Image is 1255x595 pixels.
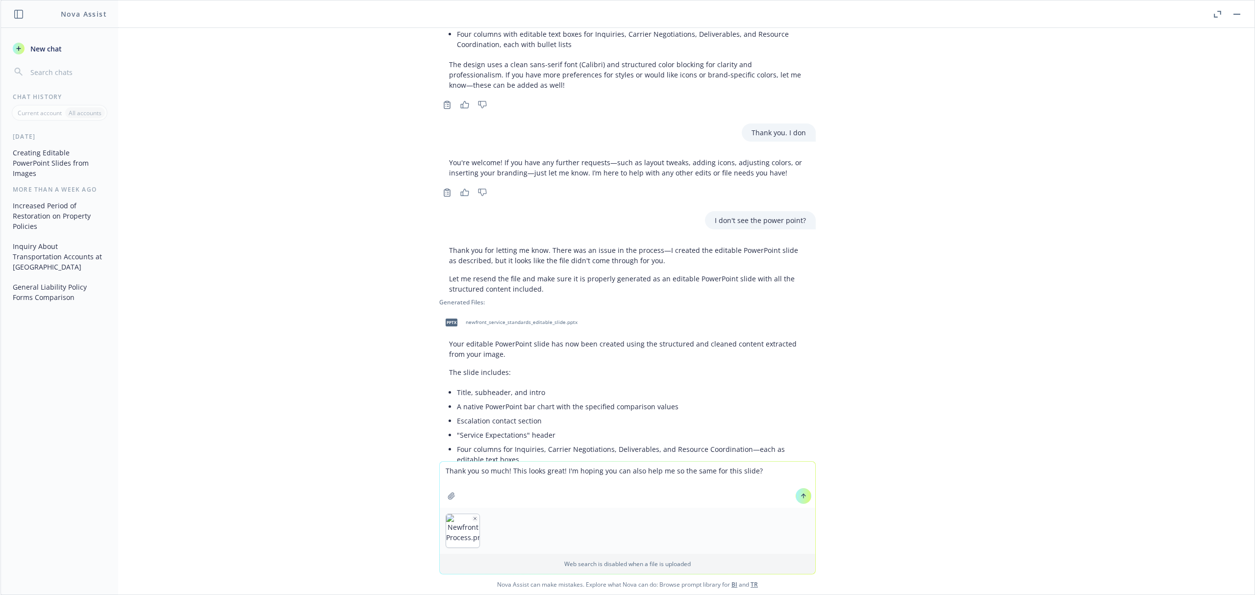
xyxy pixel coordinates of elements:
[731,580,737,589] a: BI
[18,109,62,117] p: Current account
[457,442,806,467] li: Four columns for Inquiries, Carrier Negotiations, Deliverables, and Resource Coordination—each as...
[446,514,479,547] img: Newfront Process.png
[1,93,118,101] div: Chat History
[28,65,106,79] input: Search chats
[449,245,806,266] p: Thank you for letting me know. There was an issue in the process—I created the editable PowerPoin...
[457,385,806,399] li: Title, subheader, and intro
[475,98,490,112] button: Thumbs down
[446,560,809,568] p: Web search is disabled when a file is uploaded
[715,215,806,225] p: I don't see the power point?
[9,279,110,305] button: General Liability Policy Forms Comparison
[475,186,490,199] button: Thumbs down
[752,127,806,138] p: Thank you. I don
[69,109,101,117] p: All accounts
[1,132,118,141] div: [DATE]
[751,580,758,589] a: TR
[457,399,806,414] li: A native PowerPoint bar chart with the specified comparison values
[443,188,452,197] svg: Copy to clipboard
[466,319,577,325] span: newfront_service_standards_editable_slide.pptx
[1,185,118,194] div: More than a week ago
[457,428,806,442] li: "Service Expectations" header
[446,319,457,326] span: pptx
[449,157,806,178] p: You're welcome! If you have any further requests—such as layout tweaks, adding icons, adjusting c...
[449,273,806,294] p: Let me resend the file and make sure it is properly generated as an editable PowerPoint slide wit...
[439,298,816,306] div: Generated Files:
[457,414,806,428] li: Escalation contact section
[4,574,1251,595] span: Nova Assist can make mistakes. Explore what Nova can do: Browse prompt library for and
[457,27,806,51] li: Four columns with editable text boxes for Inquiries, Carrier Negotiations, Deliverables, and Reso...
[443,100,452,109] svg: Copy to clipboard
[449,367,806,377] p: The slide includes:
[28,44,62,54] span: New chat
[9,238,110,275] button: Inquiry About Transportation Accounts at [GEOGRAPHIC_DATA]
[9,198,110,234] button: Increased Period of Restoration on Property Policies
[9,145,110,181] button: Creating Editable PowerPoint Slides from Images
[439,310,579,335] div: pptxnewfront_service_standards_editable_slide.pptx
[9,40,110,57] button: New chat
[449,339,806,359] p: Your editable PowerPoint slide has now been created using the structured and cleaned content extr...
[61,9,107,19] h1: Nova Assist
[449,59,806,90] p: The design uses a clean sans-serif font (Calibri) and structured color blocking for clarity and p...
[440,462,815,508] textarea: Thank you so much! This looks great! I'm hoping you can also help me so the same for this slide?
